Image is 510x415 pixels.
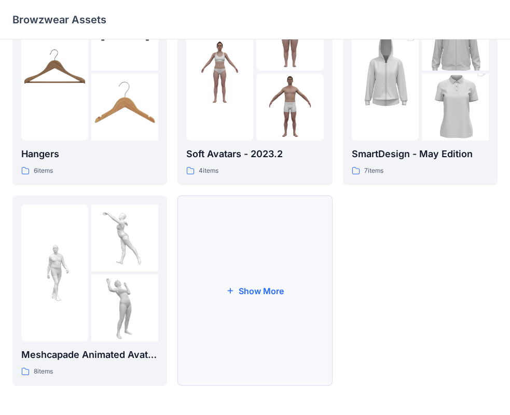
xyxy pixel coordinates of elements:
[422,57,489,158] img: folder 3
[21,38,88,105] img: folder 1
[256,74,323,141] img: folder 3
[199,165,218,176] p: 4 items
[21,147,158,161] p: Hangers
[12,12,106,27] p: Browzwear Assets
[21,348,158,362] p: Meshcapade Animated Avatars
[186,38,253,105] img: folder 1
[12,196,167,386] a: folder 1folder 2folder 3Meshcapade Animated Avatars8items
[186,147,323,161] p: Soft Avatars - 2023.2
[177,196,332,386] button: Show More
[352,147,489,161] p: SmartDesign - May Edition
[91,274,158,341] img: folder 3
[364,165,383,176] p: 7 items
[34,165,53,176] p: 6 items
[34,366,53,377] p: 8 items
[91,204,158,271] img: folder 2
[21,239,88,306] img: folder 1
[91,74,158,141] img: folder 3
[352,22,419,122] img: folder 1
